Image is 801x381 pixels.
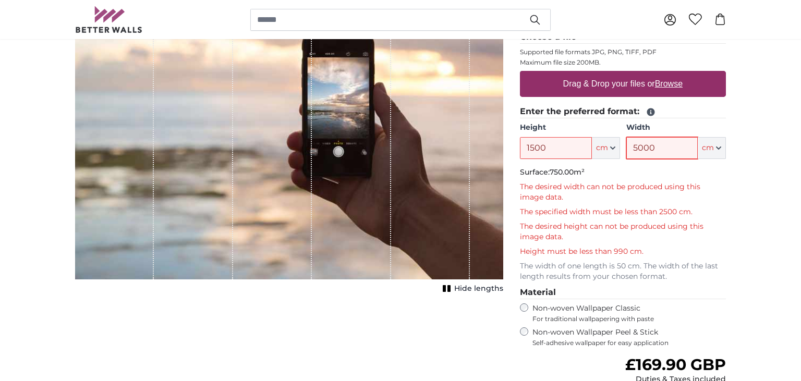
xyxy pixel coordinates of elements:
[520,58,726,67] p: Maximum file size 200MB.
[532,339,726,347] span: Self-adhesive wallpaper for easy application
[440,281,503,296] button: Hide lengths
[520,207,726,217] p: The specified width must be less than 2500 cm.
[592,137,620,159] button: cm
[596,143,608,153] span: cm
[75,6,143,33] img: Betterwalls
[520,222,726,242] p: The desired height can not be produced using this image data.
[559,73,687,94] label: Drag & Drop your files or
[520,105,726,118] legend: Enter the preferred format:
[655,79,683,88] u: Browse
[626,122,726,133] label: Width
[520,247,726,257] p: Height must be less than 990 cm.
[532,315,726,323] span: For traditional wallpapering with paste
[702,143,714,153] span: cm
[625,355,726,374] span: £169.90 GBP
[520,261,726,282] p: The width of one length is 50 cm. The width of the last length results from your chosen format.
[454,284,503,294] span: Hide lengths
[532,327,726,347] label: Non-woven Wallpaper Peel & Stick
[520,48,726,56] p: Supported file formats JPG, PNG, TIFF, PDF
[698,137,726,159] button: cm
[520,182,726,203] p: The desired width can not be produced using this image data.
[532,303,726,323] label: Non-woven Wallpaper Classic
[550,167,585,177] span: 750.00m²
[520,122,620,133] label: Height
[520,167,726,178] p: Surface:
[520,286,726,299] legend: Material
